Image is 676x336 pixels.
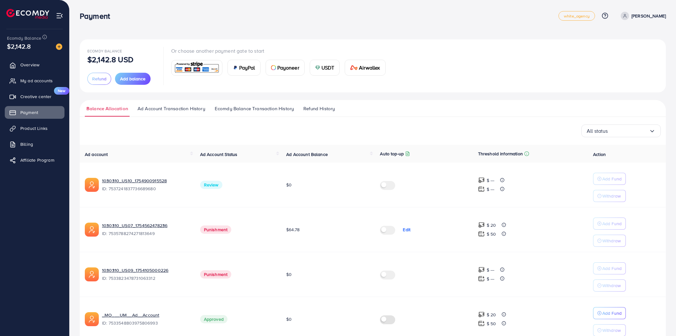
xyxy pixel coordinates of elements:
[20,125,48,131] span: Product Links
[200,225,232,234] span: Punishment
[102,230,190,237] span: ID: 7535788274271813649
[310,60,340,76] a: cardUSDT
[593,190,626,202] button: Withdraw
[5,58,64,71] a: Overview
[593,307,626,319] button: Add Fund
[487,266,495,274] p: $ ---
[478,222,485,228] img: top-up amount
[20,62,39,68] span: Overview
[380,150,404,158] p: Auto top-up
[602,175,622,183] p: Add Fund
[102,267,190,282] div: <span class='underline'>1030310_US09_1754105000226</span></br>7533823478731063312
[632,12,666,20] p: [PERSON_NAME]
[7,35,41,41] span: Ecomdy Balance
[359,64,380,71] span: Airwallex
[173,61,220,75] img: card
[286,271,292,278] span: $0
[618,12,666,20] a: [PERSON_NAME]
[5,154,64,166] a: Affiliate Program
[403,226,410,233] p: Edit
[171,60,222,76] a: card
[558,11,595,21] a: white_agency
[602,237,621,245] p: Withdraw
[86,105,128,112] span: Balance Allocation
[487,185,495,193] p: $ ---
[85,151,108,158] span: Ad account
[102,185,190,192] span: ID: 7537241837736689680
[286,316,292,322] span: $0
[20,109,38,116] span: Payment
[593,151,606,158] span: Action
[102,275,190,281] span: ID: 7533823478731063312
[602,265,622,272] p: Add Fund
[87,48,122,54] span: Ecomdy Balance
[478,186,485,192] img: top-up amount
[5,74,64,87] a: My ad accounts
[56,12,63,19] img: menu
[7,42,31,51] span: $2,142.8
[5,90,64,103] a: Creative centerNew
[602,282,621,289] p: Withdraw
[102,320,190,326] span: ID: 7533548803975806993
[593,235,626,247] button: Withdraw
[200,270,232,279] span: Punishment
[102,267,190,273] a: 1030310_US09_1754105000226
[102,312,190,326] div: <span class='underline'>_MO___UM__Ad__Account</span></br>7533548803975806993
[56,44,62,50] img: image
[6,9,49,19] img: logo
[20,157,54,163] span: Affiliate Program
[286,151,328,158] span: Ad Account Balance
[20,93,51,100] span: Creative center
[87,56,133,63] p: $2,142.8 USD
[120,76,145,82] span: Add balance
[233,65,238,70] img: card
[286,182,292,188] span: $0
[80,11,115,21] h3: Payment
[487,177,495,184] p: $ ---
[478,177,485,184] img: top-up amount
[115,73,151,85] button: Add balance
[593,279,626,292] button: Withdraw
[239,64,255,71] span: PayPal
[564,14,590,18] span: white_agency
[303,105,335,112] span: Refund History
[478,275,485,282] img: top-up amount
[92,76,106,82] span: Refund
[487,230,496,238] p: $ 50
[587,126,608,136] span: All status
[5,122,64,135] a: Product Links
[345,60,385,76] a: cardAirwallex
[102,178,190,184] a: 1030310_US10_1754900915528
[20,77,53,84] span: My ad accounts
[102,222,190,229] a: 1030310_US07_1754562478236
[54,87,69,95] span: New
[5,106,64,119] a: Payment
[200,151,238,158] span: Ad Account Status
[478,231,485,237] img: top-up amount
[602,220,622,227] p: Add Fund
[602,309,622,317] p: Add Fund
[87,73,111,85] button: Refund
[85,223,99,237] img: ic-ads-acc.e4c84228.svg
[85,312,99,326] img: ic-ads-acc.e4c84228.svg
[200,315,227,323] span: Approved
[277,64,299,71] span: Payoneer
[478,150,523,158] p: Threshold information
[286,226,300,233] span: $64.78
[608,126,649,136] input: Search for option
[227,60,260,76] a: cardPayPal
[478,311,485,318] img: top-up amount
[487,311,496,319] p: $ 20
[315,65,320,70] img: card
[102,312,190,318] a: _MO___UM__Ad__Account
[102,178,190,192] div: <span class='underline'>1030310_US10_1754900915528</span></br>7537241837736689680
[487,275,495,283] p: $ ---
[266,60,305,76] a: cardPayoneer
[478,266,485,273] img: top-up amount
[5,138,64,151] a: Billing
[215,105,294,112] span: Ecomdy Balance Transaction History
[649,307,671,331] iframe: Chat
[102,222,190,237] div: <span class='underline'>1030310_US07_1754562478236</span></br>7535788274271813649
[138,105,205,112] span: Ad Account Transaction History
